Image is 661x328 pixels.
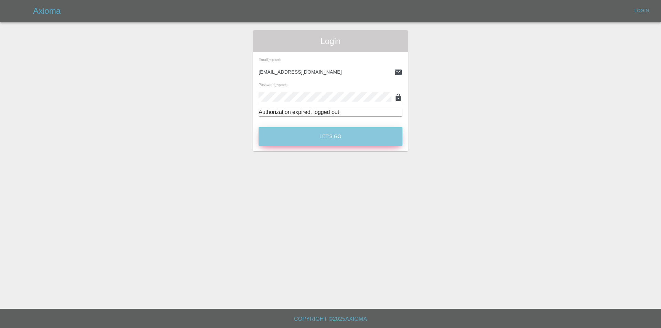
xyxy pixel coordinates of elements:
[33,6,61,17] h5: Axioma
[275,84,287,87] small: (required)
[259,57,281,62] span: Email
[259,36,402,47] span: Login
[259,108,402,116] div: Authorization expired, logged out
[259,83,287,87] span: Password
[6,314,655,324] h6: Copyright © 2025 Axioma
[631,6,653,16] a: Login
[259,127,402,146] button: Let's Go
[268,59,281,62] small: (required)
